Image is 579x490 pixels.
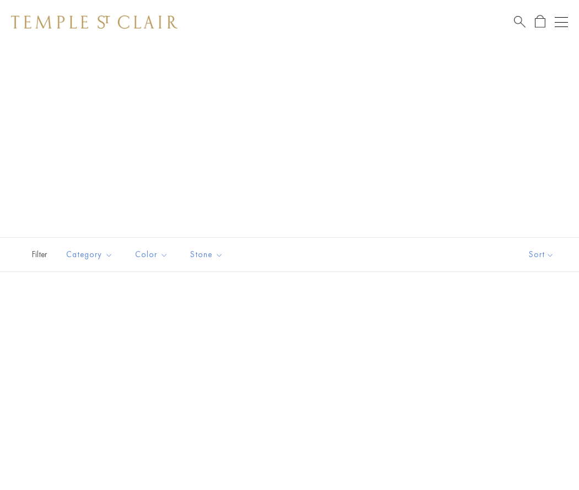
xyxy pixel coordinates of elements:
[514,15,526,29] a: Search
[504,238,579,271] button: Show sort by
[11,15,178,29] img: Temple St. Clair
[130,248,176,262] span: Color
[555,15,568,29] button: Open navigation
[185,248,232,262] span: Stone
[535,15,545,29] a: Open Shopping Bag
[61,248,121,262] span: Category
[127,242,176,267] button: Color
[58,242,121,267] button: Category
[182,242,232,267] button: Stone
